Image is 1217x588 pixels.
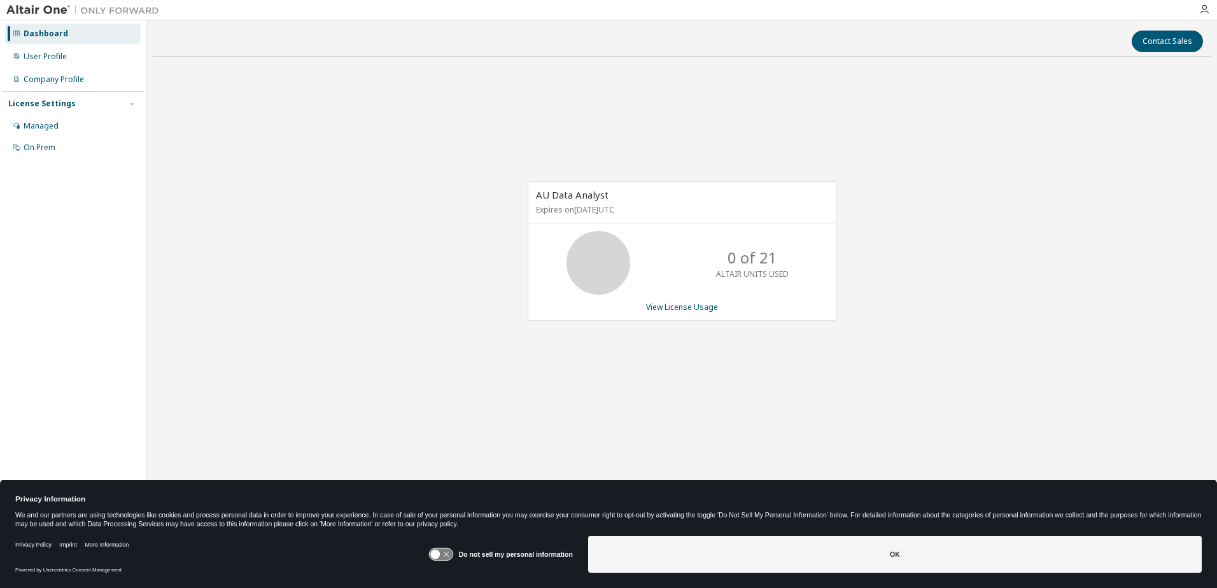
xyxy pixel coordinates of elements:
[24,74,84,85] div: Company Profile
[716,269,789,279] p: ALTAIR UNITS USED
[536,204,825,215] p: Expires on [DATE] UTC
[24,143,55,153] div: On Prem
[24,52,67,62] div: User Profile
[6,4,165,17] img: Altair One
[1132,31,1203,52] button: Contact Sales
[24,29,68,39] div: Dashboard
[8,99,76,109] div: License Settings
[646,302,718,312] a: View License Usage
[728,247,777,269] p: 0 of 21
[536,188,608,201] span: AU Data Analyst
[24,121,59,131] div: Managed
